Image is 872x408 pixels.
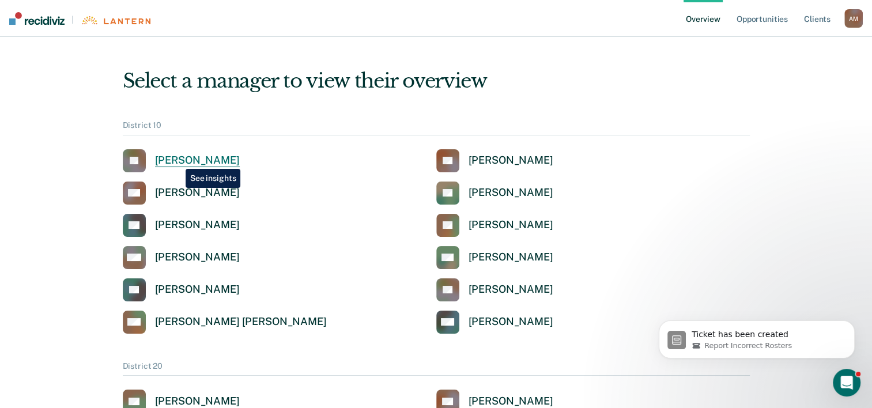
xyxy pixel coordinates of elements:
div: [PERSON_NAME] [469,218,553,232]
div: [PERSON_NAME] [155,283,240,296]
iframe: Intercom live chat [833,369,860,396]
div: [PERSON_NAME] [155,251,240,264]
span: | [65,15,81,25]
div: Select a manager to view their overview [123,69,750,93]
div: [PERSON_NAME] [155,154,240,167]
iframe: Intercom notifications message [641,296,872,377]
div: [PERSON_NAME] [469,186,553,199]
a: [PERSON_NAME] [436,182,553,205]
a: [PERSON_NAME] [123,214,240,237]
a: [PERSON_NAME] [436,311,553,334]
div: [PERSON_NAME] [469,283,553,296]
div: [PERSON_NAME] [155,395,240,408]
a: [PERSON_NAME] [436,278,553,301]
a: | [9,12,150,25]
a: [PERSON_NAME] [436,214,553,237]
div: [PERSON_NAME] [PERSON_NAME] [155,315,327,328]
a: [PERSON_NAME] [PERSON_NAME] [123,311,327,334]
div: [PERSON_NAME] [469,154,553,167]
img: Lantern [81,16,150,25]
div: [PERSON_NAME] [155,186,240,199]
div: [PERSON_NAME] [469,315,553,328]
div: District 20 [123,361,750,376]
a: [PERSON_NAME] [436,246,553,269]
a: [PERSON_NAME] [123,278,240,301]
div: [PERSON_NAME] [469,251,553,264]
div: [PERSON_NAME] [469,395,553,408]
a: [PERSON_NAME] [436,149,553,172]
a: [PERSON_NAME] [123,149,240,172]
a: [PERSON_NAME] [123,246,240,269]
button: AM [844,9,863,28]
a: [PERSON_NAME] [123,182,240,205]
div: [PERSON_NAME] [155,218,240,232]
img: Recidiviz [9,12,65,25]
div: District 10 [123,120,750,135]
div: A M [844,9,863,28]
